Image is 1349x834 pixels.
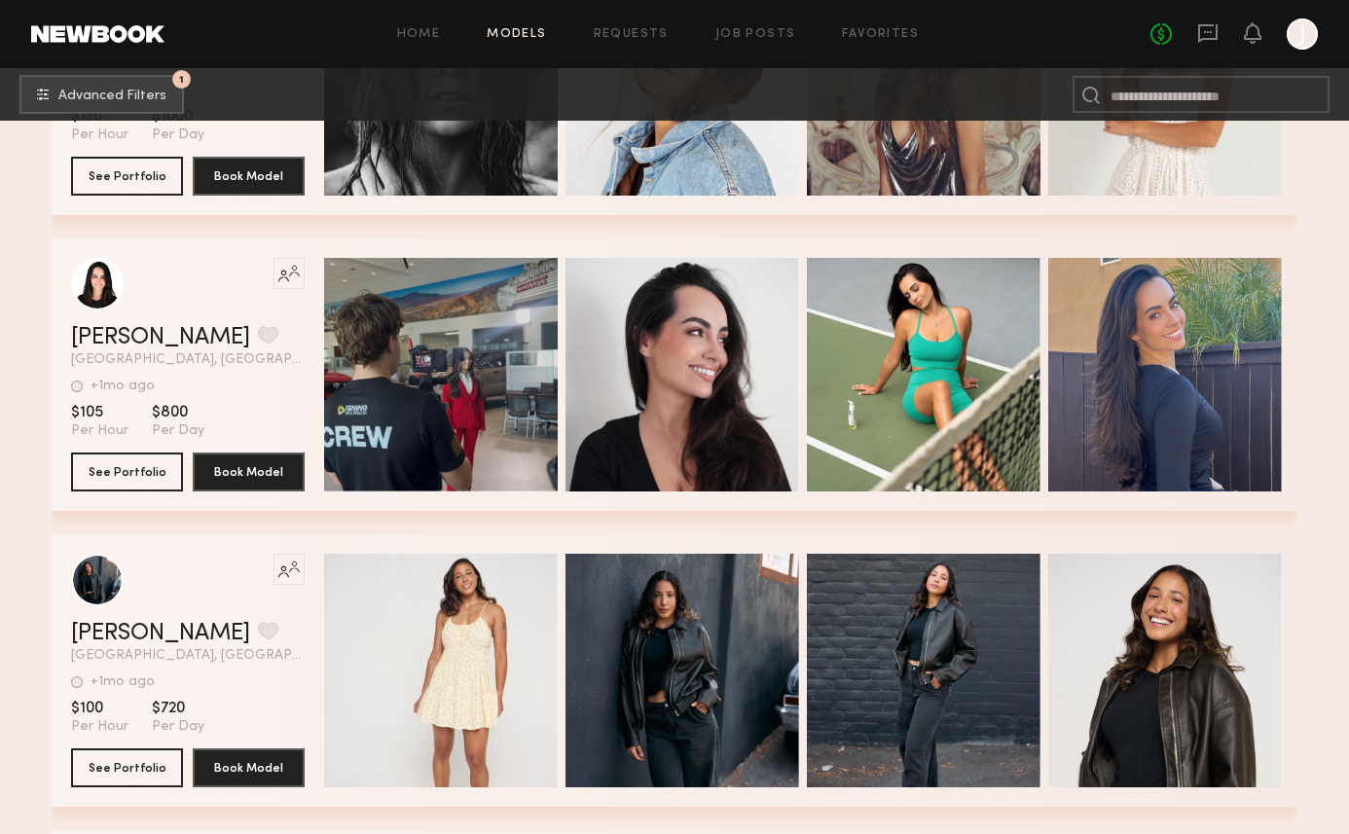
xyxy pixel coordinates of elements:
span: Per Hour [71,422,128,440]
a: [PERSON_NAME] [71,326,250,349]
span: $100 [71,699,128,718]
span: Advanced Filters [58,90,166,103]
span: [GEOGRAPHIC_DATA], [GEOGRAPHIC_DATA] [71,649,305,663]
a: [PERSON_NAME] [71,622,250,645]
span: Per Day [152,127,204,144]
span: $720 [152,699,204,718]
a: Home [397,28,441,41]
a: Job Posts [715,28,796,41]
span: Per Day [152,718,204,736]
span: Per Hour [71,127,128,144]
button: Book Model [193,157,305,196]
span: 1 [179,75,184,84]
button: See Portfolio [71,453,183,491]
span: Per Hour [71,718,128,736]
button: See Portfolio [71,157,183,196]
button: Book Model [193,748,305,787]
div: +1mo ago [91,675,155,689]
span: Per Day [152,422,204,440]
div: +1mo ago [91,380,155,393]
a: Favorites [842,28,919,41]
button: 1Advanced Filters [19,75,184,114]
a: Requests [594,28,669,41]
button: See Portfolio [71,748,183,787]
span: $105 [71,403,128,422]
a: J [1287,18,1318,50]
span: $800 [152,403,204,422]
span: [GEOGRAPHIC_DATA], [GEOGRAPHIC_DATA] [71,353,305,367]
button: Book Model [193,453,305,491]
a: Models [487,28,546,41]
